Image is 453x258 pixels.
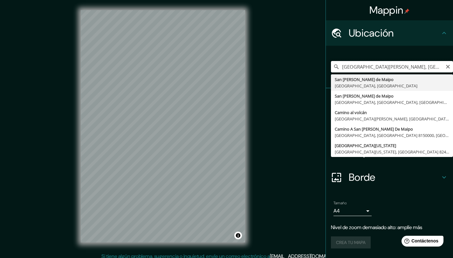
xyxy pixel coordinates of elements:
button: Claro [445,63,450,69]
iframe: Lanzador de widgets de ayuda [396,233,446,251]
font: [GEOGRAPHIC_DATA], [GEOGRAPHIC_DATA] [335,83,417,89]
font: Camino al volcán [335,110,367,115]
font: San [PERSON_NAME] de Maipo [335,93,394,99]
font: Borde [349,171,375,184]
font: San [PERSON_NAME] de Maipo [335,77,394,82]
canvas: Mapa [81,10,245,242]
div: Disposición [326,139,453,165]
div: Estilo [326,114,453,139]
font: A4 [333,207,340,214]
font: Camino A San [PERSON_NAME] De Maipo [335,126,413,132]
div: A4 [333,206,372,216]
img: pin-icon.png [404,9,409,14]
font: [GEOGRAPHIC_DATA][US_STATE] [335,143,396,148]
font: Ubicación [349,26,394,40]
font: Nivel de zoom demasiado alto: amplíe más [331,224,422,231]
div: Borde [326,165,453,190]
div: Ubicación [326,20,453,46]
div: Patas [326,88,453,114]
font: Tamaño [333,200,347,206]
font: Mappin [369,3,403,17]
button: Activar o desactivar atribución [234,232,242,239]
input: Elige tu ciudad o zona [331,61,453,72]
